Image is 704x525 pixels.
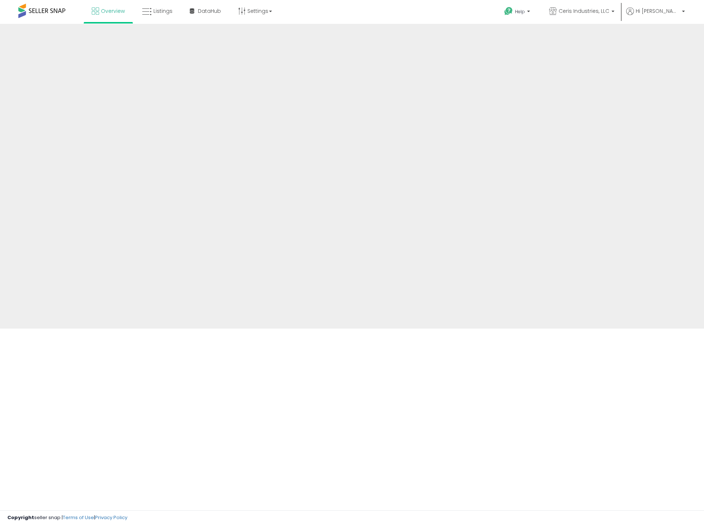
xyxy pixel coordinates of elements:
[101,7,125,15] span: Overview
[504,7,513,16] i: Get Help
[559,7,609,15] span: Ceris Industries, LLC
[153,7,173,15] span: Listings
[198,7,221,15] span: DataHub
[626,7,685,24] a: Hi [PERSON_NAME]
[498,1,537,24] a: Help
[636,7,680,15] span: Hi [PERSON_NAME]
[515,8,525,15] span: Help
